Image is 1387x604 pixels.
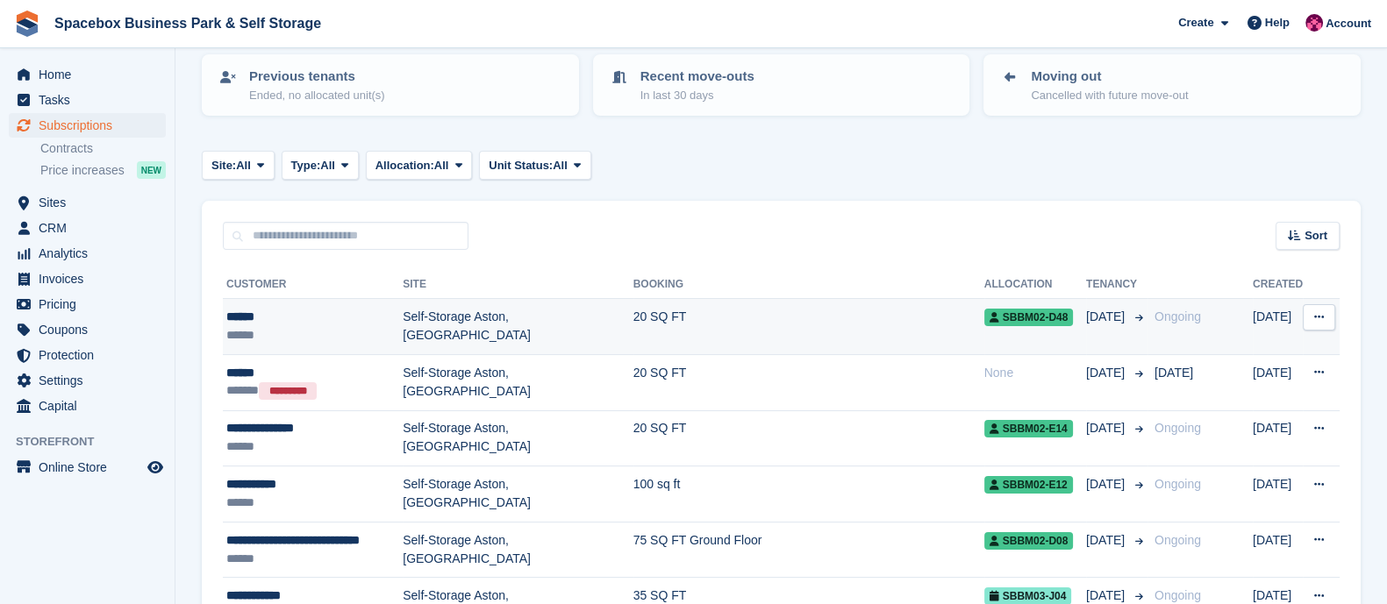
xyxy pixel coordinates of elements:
[984,309,1074,326] span: SBBM02-D48
[1031,87,1188,104] p: Cancelled with future move-out
[479,151,590,180] button: Unit Status: All
[640,67,754,87] p: Recent move-outs
[204,56,577,114] a: Previous tenants Ended, no allocated unit(s)
[39,343,144,367] span: Protection
[1326,15,1371,32] span: Account
[40,162,125,179] span: Price increases
[1155,533,1201,547] span: Ongoing
[9,292,166,316] a: menu
[403,271,633,299] th: Site
[633,522,984,578] td: 75 SQ FT Ground Floor
[320,157,335,174] span: All
[1086,419,1128,437] span: [DATE]
[366,151,473,180] button: Allocation: All
[403,354,633,410] td: Self-Storage Aston, [GEOGRAPHIC_DATA]
[633,410,984,466] td: 20 SQ FT
[39,216,144,240] span: CRM
[1253,354,1303,410] td: [DATE]
[14,11,40,37] img: stora-icon-8386f47178a22dfd0bd8f6a31ec36ba5ce8667c1dd55bd0f319d3a0aa187defe.svg
[984,364,1086,382] div: None
[16,433,175,451] span: Storefront
[40,140,166,157] a: Contracts
[403,522,633,578] td: Self-Storage Aston, [GEOGRAPHIC_DATA]
[39,62,144,87] span: Home
[984,420,1073,437] span: SBBM02-E14
[9,368,166,393] a: menu
[489,157,553,174] span: Unit Status:
[633,354,984,410] td: 20 SQ FT
[39,394,144,418] span: Capital
[291,157,321,174] span: Type:
[9,394,166,418] a: menu
[145,457,166,478] a: Preview store
[984,476,1073,494] span: SBBM02-E12
[1155,588,1201,602] span: Ongoing
[39,292,144,316] span: Pricing
[249,67,385,87] p: Previous tenants
[39,317,144,342] span: Coupons
[633,271,984,299] th: Booking
[1086,308,1128,326] span: [DATE]
[1178,14,1213,32] span: Create
[1253,410,1303,466] td: [DATE]
[9,113,166,138] a: menu
[223,271,403,299] th: Customer
[39,190,144,215] span: Sites
[137,161,166,179] div: NEW
[202,151,275,180] button: Site: All
[1155,366,1193,380] span: [DATE]
[9,317,166,342] a: menu
[1031,67,1188,87] p: Moving out
[1086,531,1128,550] span: [DATE]
[9,343,166,367] a: menu
[9,190,166,215] a: menu
[1086,364,1128,382] span: [DATE]
[633,466,984,522] td: 100 sq ft
[403,466,633,522] td: Self-Storage Aston, [GEOGRAPHIC_DATA]
[1253,466,1303,522] td: [DATE]
[40,160,166,180] a: Price increases NEW
[282,151,359,180] button: Type: All
[403,410,633,466] td: Self-Storage Aston, [GEOGRAPHIC_DATA]
[633,299,984,355] td: 20 SQ FT
[249,87,385,104] p: Ended, no allocated unit(s)
[9,241,166,266] a: menu
[595,56,969,114] a: Recent move-outs In last 30 days
[403,299,633,355] td: Self-Storage Aston, [GEOGRAPHIC_DATA]
[39,368,144,393] span: Settings
[9,455,166,480] a: menu
[1086,271,1147,299] th: Tenancy
[1253,271,1303,299] th: Created
[39,113,144,138] span: Subscriptions
[1155,421,1201,435] span: Ongoing
[1253,299,1303,355] td: [DATE]
[375,157,434,174] span: Allocation:
[9,266,166,291] a: menu
[553,157,568,174] span: All
[984,271,1086,299] th: Allocation
[211,157,236,174] span: Site:
[9,88,166,112] a: menu
[39,266,144,291] span: Invoices
[1305,14,1323,32] img: Avishka Chauhan
[985,56,1359,114] a: Moving out Cancelled with future move-out
[236,157,251,174] span: All
[434,157,449,174] span: All
[9,62,166,87] a: menu
[39,241,144,266] span: Analytics
[1086,475,1128,494] span: [DATE]
[1155,477,1201,491] span: Ongoing
[47,9,328,38] a: Spacebox Business Park & Self Storage
[640,87,754,104] p: In last 30 days
[9,216,166,240] a: menu
[39,88,144,112] span: Tasks
[39,455,144,480] span: Online Store
[1253,522,1303,578] td: [DATE]
[1265,14,1290,32] span: Help
[984,532,1074,550] span: SBBM02-D08
[1155,309,1201,323] span: Ongoing
[1305,227,1327,245] span: Sort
